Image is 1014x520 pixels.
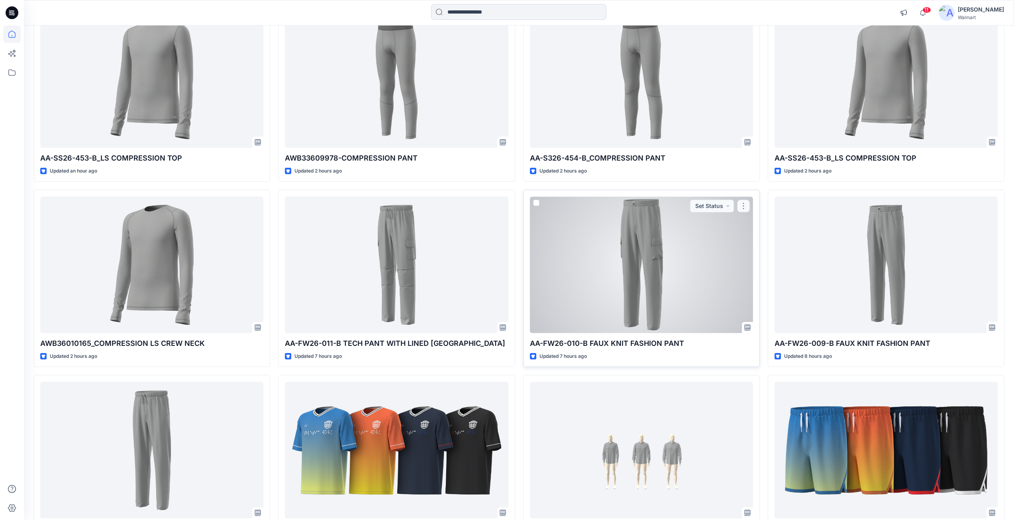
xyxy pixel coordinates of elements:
a: AA-FW26-010-B FAUX KNIT FASHION PANT [530,196,753,333]
a: AA-SS26-452-B_AW SOCCER SHORT [775,382,998,518]
a: AA-SS26-453-B_LS COMPRESSION TOP [775,11,998,148]
p: Updated 2 hours ago [539,167,587,175]
p: AA-S326-454-B_COMPRESSION PANT [530,153,753,164]
img: avatar [939,5,955,21]
span: 11 [922,7,931,13]
p: Updated 7 hours ago [294,352,342,361]
div: [PERSON_NAME] [958,5,1004,14]
a: AA-FW26-008-B PULL ON PANT [40,382,263,518]
a: AA-SS26-453-B_LS COMPRESSION TOP [40,11,263,148]
a: AA-FW26-009-B FAUX KNIT FASHION PANT [775,196,998,333]
p: AWB36010165_COMPRESSION LS CREW NECK [40,338,263,349]
p: AA-SS26-453-B_LS COMPRESSION TOP [775,153,998,164]
p: Updated 2 hours ago [784,167,832,175]
div: Walmart [958,14,1004,20]
a: AA-SS26-451-B_AW SOCCER TEE [285,382,508,518]
p: AA-SS26-453-B_LS COMPRESSION TOP [40,153,263,164]
a: AA-FW26-011-B TECH PANT WITH LINED JERSEY [285,196,508,333]
p: Updated an hour ago [50,167,97,175]
a: AA-S326-454-B_COMPRESSION PANT [530,11,753,148]
p: AA-FW26-011-B TECH PANT WITH LINED [GEOGRAPHIC_DATA] [285,338,508,349]
p: AWB33609978-COMPRESSION PANT [285,153,508,164]
p: Updated 2 hours ago [50,352,97,361]
p: Updated 7 hours ago [539,352,587,361]
a: FA17025842_JUMP SIZE SET_LS 2-pkt overshirt [530,382,753,518]
p: Updated 2 hours ago [294,167,342,175]
a: AWB33609978-COMPRESSION PANT [285,11,508,148]
a: AWB36010165_COMPRESSION LS CREW NECK [40,196,263,333]
p: AA-FW26-009-B FAUX KNIT FASHION PANT [775,338,998,349]
p: AA-FW26-010-B FAUX KNIT FASHION PANT [530,338,753,349]
p: Updated 8 hours ago [784,352,832,361]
